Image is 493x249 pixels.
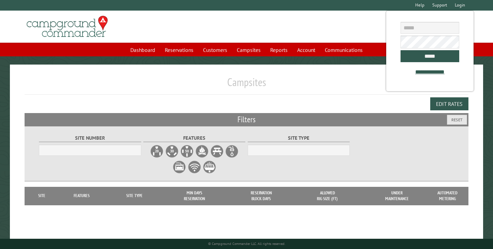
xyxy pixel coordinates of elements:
[126,43,159,56] a: Dashboard
[293,43,319,56] a: Account
[161,187,228,205] th: Min Days Reservation
[208,241,285,246] small: © Campground Commander LLC. All rights reserved.
[28,187,55,205] th: Site
[108,187,161,205] th: Site Type
[25,13,110,40] img: Campground Commander
[180,144,194,158] label: 50A Electrical Hookup
[143,134,245,142] label: Features
[161,43,198,56] a: Reservations
[203,160,216,174] label: Grill
[294,187,360,205] th: Allowed Rig Size (ft)
[228,187,295,205] th: Reservation Block Days
[360,187,434,205] th: Under Maintenance
[447,115,467,125] button: Reset
[210,144,224,158] label: Picnic Table
[188,160,201,174] label: WiFi Service
[266,43,292,56] a: Reports
[173,160,186,174] label: Sewer Hookup
[25,75,468,94] h1: Campsites
[199,43,231,56] a: Customers
[150,144,164,158] label: 20A Electrical Hookup
[225,144,239,158] label: Water Hookup
[430,97,468,110] button: Edit Rates
[321,43,367,56] a: Communications
[56,187,108,205] th: Features
[165,144,179,158] label: 30A Electrical Hookup
[39,134,141,142] label: Site Number
[434,187,461,205] th: Automated metering
[248,134,350,142] label: Site Type
[25,113,468,126] h2: Filters
[195,144,209,158] label: Firepit
[233,43,265,56] a: Campsites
